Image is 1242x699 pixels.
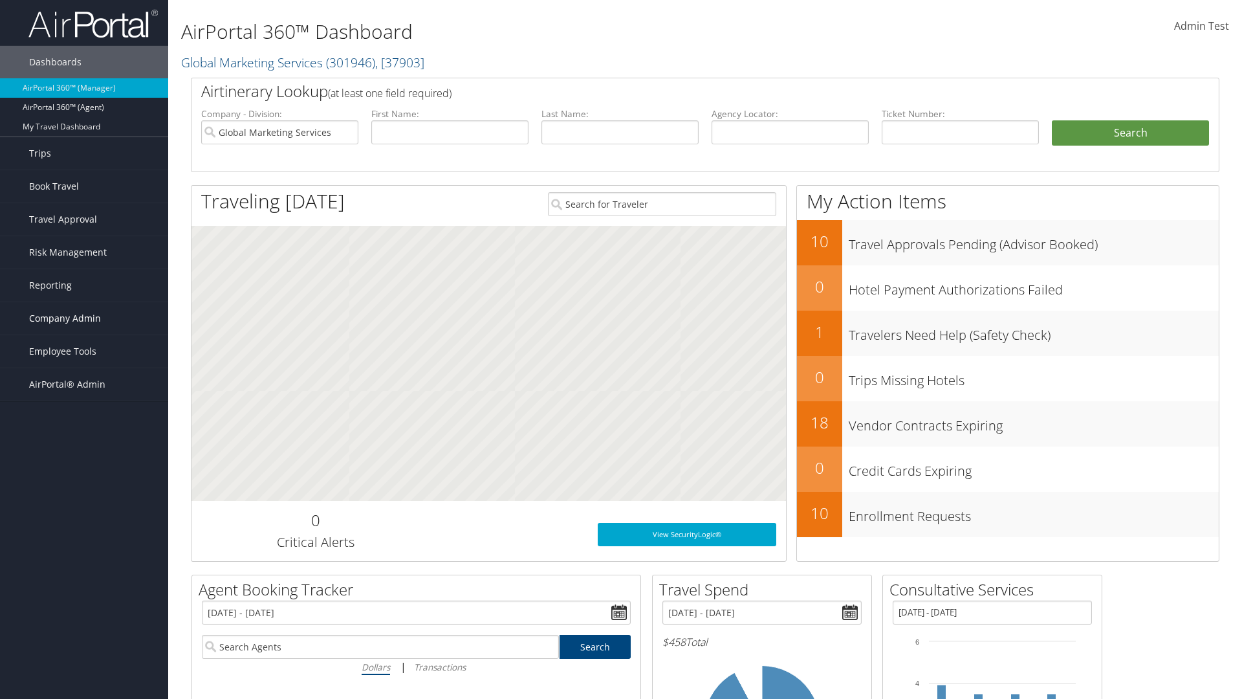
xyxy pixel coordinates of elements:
a: 10Travel Approvals Pending (Advisor Booked) [797,220,1219,265]
h3: Travelers Need Help (Safety Check) [849,320,1219,344]
span: (at least one field required) [328,86,452,100]
h2: 10 [797,230,842,252]
h3: Trips Missing Hotels [849,365,1219,390]
h3: Travel Approvals Pending (Advisor Booked) [849,229,1219,254]
h2: Travel Spend [659,579,871,601]
span: $458 [662,635,686,649]
label: Last Name: [541,107,699,120]
h3: Vendor Contracts Expiring [849,410,1219,435]
h2: Airtinerary Lookup [201,80,1124,102]
span: Book Travel [29,170,79,203]
a: 0Hotel Payment Authorizations Failed [797,265,1219,311]
img: airportal-logo.png [28,8,158,39]
h2: Agent Booking Tracker [199,579,640,601]
a: 10Enrollment Requests [797,492,1219,537]
span: Travel Approval [29,203,97,236]
span: ( 301946 ) [326,54,375,71]
h2: Consultative Services [889,579,1102,601]
i: Dollars [362,661,390,673]
a: View SecurityLogic® [598,523,776,546]
h3: Credit Cards Expiring [849,456,1219,480]
a: 1Travelers Need Help (Safety Check) [797,311,1219,356]
a: Search [560,635,631,659]
span: Employee Tools [29,335,96,368]
a: 0Trips Missing Hotels [797,356,1219,401]
span: Company Admin [29,302,101,335]
button: Search [1052,120,1209,146]
h3: Hotel Payment Authorizations Failed [849,274,1219,299]
i: Transactions [414,661,466,673]
label: First Name: [371,107,528,120]
input: Search for Traveler [548,192,776,216]
tspan: 6 [915,638,919,646]
a: Global Marketing Services [181,54,424,71]
a: 18Vendor Contracts Expiring [797,401,1219,447]
span: Risk Management [29,236,107,269]
h2: 0 [797,276,842,298]
h1: AirPortal 360™ Dashboard [181,18,880,45]
span: Dashboards [29,46,82,78]
input: Search Agents [202,635,559,659]
h3: Enrollment Requests [849,501,1219,526]
h2: 0 [797,366,842,388]
span: Trips [29,137,51,170]
label: Agency Locator: [712,107,869,120]
span: AirPortal® Admin [29,368,105,401]
div: | [202,659,631,675]
span: Reporting [29,269,72,302]
h2: 18 [797,412,842,434]
a: Admin Test [1174,6,1229,47]
a: 0Credit Cards Expiring [797,447,1219,492]
h2: 0 [797,457,842,479]
h2: 1 [797,321,842,343]
span: , [ 37903 ] [375,54,424,71]
tspan: 4 [915,680,919,687]
span: Admin Test [1174,19,1229,33]
h2: 0 [201,509,430,531]
h1: Traveling [DATE] [201,188,345,215]
h1: My Action Items [797,188,1219,215]
label: Ticket Number: [882,107,1039,120]
h2: 10 [797,502,842,524]
h6: Total [662,635,862,649]
h3: Critical Alerts [201,533,430,551]
label: Company - Division: [201,107,358,120]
